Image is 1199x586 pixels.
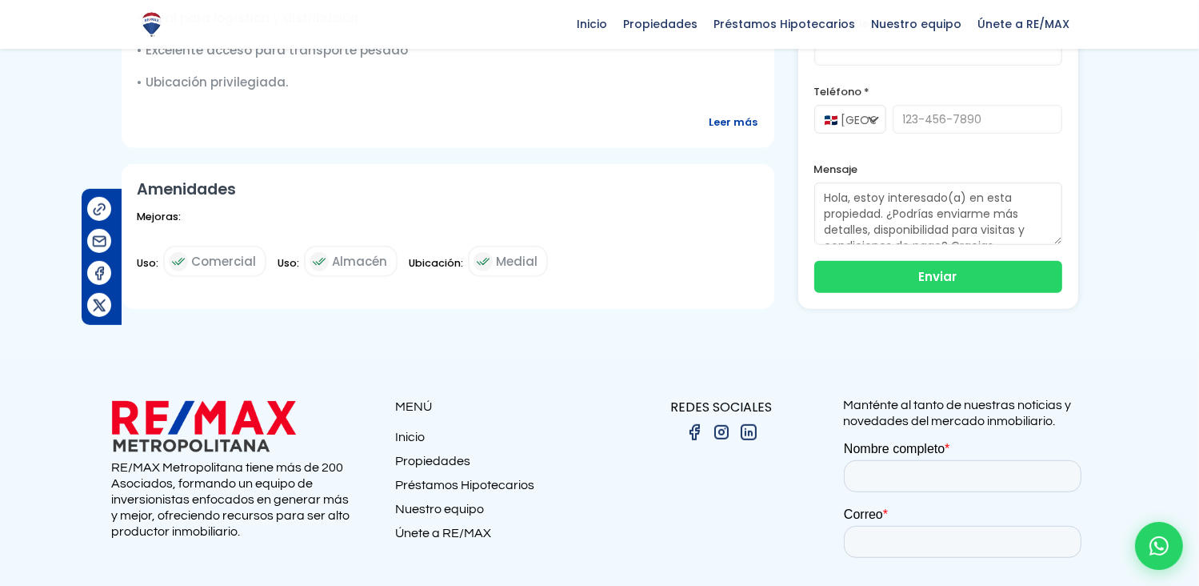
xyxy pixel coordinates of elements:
[712,423,731,442] img: instagram.png
[169,252,188,271] img: check icon
[814,159,1062,179] label: Mensaje
[844,397,1088,429] p: Manténte al tanto de nuestras noticias y novedades del mercado inmobiliario.
[112,397,296,456] img: remax metropolitana logo
[278,253,300,284] span: Uso:
[396,477,600,501] a: Préstamos Hipotecarios
[91,201,108,218] img: Compartir
[91,297,108,314] img: Compartir
[616,12,706,36] span: Propiedades
[600,397,844,417] p: REDES SOCIALES
[138,72,758,92] p: •⁠ ⁠⁠Ubicación privilegiada.
[497,251,538,271] span: Medial
[706,12,864,36] span: Préstamos Hipotecarios
[474,252,493,271] img: check icon
[192,251,257,271] span: Comercial
[814,183,1062,245] textarea: Hola, estoy interesado(a) en esta propiedad. ¿Podrías enviarme más detalles, disponibilidad para ...
[893,105,1062,134] input: 123-456-7890
[396,525,600,549] a: Únete a RE/MAX
[138,10,166,38] img: Logo de REMAX
[709,112,758,132] span: Leer más
[814,82,1062,102] label: Teléfono *
[864,12,970,36] span: Nuestro equipo
[814,261,1062,293] button: Enviar
[570,12,616,36] span: Inicio
[138,40,758,60] p: •⁠ ⁠Excelente acceso para transporte pesado
[970,12,1078,36] span: Únete a RE/MAX
[91,265,108,282] img: Compartir
[685,423,704,442] img: facebook.png
[112,460,356,540] p: RE/MAX Metropolitana tiene más de 200 Asociados, formando un equipo de inversionistas enfocados e...
[396,501,600,525] a: Nuestro equipo
[396,453,600,477] a: Propiedades
[91,233,108,250] img: Compartir
[138,207,182,238] span: Mejoras:
[333,251,388,271] span: Almacén
[410,253,464,284] span: Ubicación:
[396,429,600,453] a: Inicio
[138,180,758,199] h2: Amenidades
[396,397,600,417] p: MENÚ
[310,252,329,271] img: check icon
[739,423,758,442] img: linkedin.png
[138,253,159,284] span: Uso:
